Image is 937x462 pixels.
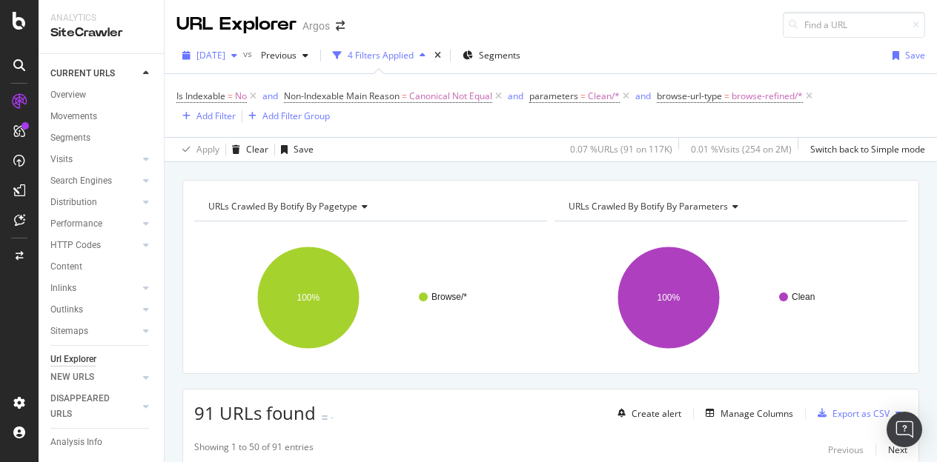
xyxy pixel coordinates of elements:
div: Showing 1 to 50 of 91 entries [194,441,314,458]
div: DISAPPEARED URLS [50,391,125,422]
div: Switch back to Simple mode [810,143,925,155]
button: Previous [828,441,864,458]
div: arrow-right-arrow-left [336,21,345,31]
span: 91 URLs found [194,401,316,425]
div: Open Intercom Messenger [887,412,922,447]
div: Inlinks [50,281,76,296]
a: Visits [50,152,139,167]
a: Performance [50,216,139,232]
span: vs [243,47,255,60]
a: Overview [50,87,153,103]
a: Content [50,259,153,275]
div: Add Filter Group [262,110,330,122]
a: NEW URLS [50,369,139,385]
div: Analysis Info [50,435,102,450]
div: Save [294,143,314,155]
div: Url Explorer [50,352,96,367]
div: NEW URLS [50,369,94,385]
div: Previous [828,443,864,456]
a: Sitemaps [50,324,139,339]
button: Apply [176,138,219,161]
div: and [635,90,651,102]
svg: A chart. [194,233,542,362]
div: Segments [50,130,90,146]
div: Clear [246,143,268,155]
button: Save [887,44,925,67]
div: SiteCrawler [50,24,152,41]
div: CURRENT URLS [50,66,115,81]
button: [DATE] [176,44,243,67]
text: 100% [297,292,320,303]
div: times [431,48,444,63]
button: Next [888,441,907,458]
div: Overview [50,87,86,103]
div: Search Engines [50,173,112,189]
span: browse-url-type [657,90,722,102]
span: browse-refined/* [732,86,803,107]
button: Add Filter [176,107,236,125]
span: = [402,90,407,102]
div: Argos [302,19,330,33]
span: URLs Crawled By Botify By parameters [569,200,728,212]
text: Clean [792,292,815,302]
text: 100% [658,292,681,303]
h4: URLs Crawled By Botify By parameters [566,195,894,218]
span: = [580,90,586,102]
div: URL Explorer [176,12,297,37]
span: 2025 Sep. 10th [196,49,225,61]
div: Analytics [50,12,152,24]
button: Segments [457,44,526,67]
div: Movements [50,109,97,124]
a: Analysis Info [50,435,153,450]
h4: URLs Crawled By Botify By pagetype [205,195,534,218]
div: Performance [50,216,102,232]
div: 0.01 % Visits ( 254 on 2M ) [691,143,792,155]
input: Find a URL [783,12,925,38]
span: = [724,90,729,102]
span: parameters [529,90,578,102]
span: = [228,90,233,102]
img: Equal [322,415,328,420]
span: Clean/* [588,86,620,107]
div: - [331,411,334,423]
button: and [508,89,523,103]
a: Distribution [50,195,139,210]
span: Non-Indexable Main Reason [284,90,400,102]
div: Manage Columns [721,407,793,420]
div: Outlinks [50,302,83,318]
div: and [508,90,523,102]
a: Search Engines [50,173,139,189]
button: Add Filter Group [242,107,330,125]
button: Export as CSV [812,401,890,425]
span: No [235,86,247,107]
button: Create alert [612,401,681,425]
svg: A chart. [554,233,902,362]
a: Inlinks [50,281,139,296]
div: Create alert [632,407,681,420]
span: Previous [255,49,297,61]
div: Distribution [50,195,97,210]
a: HTTP Codes [50,238,139,253]
span: Segments [479,49,520,61]
text: Browse/* [431,292,467,302]
button: Previous [255,44,314,67]
div: Apply [196,143,219,155]
button: and [635,89,651,103]
a: Url Explorer [50,352,153,367]
div: Next [888,443,907,456]
div: Content [50,259,82,275]
span: Is Indexable [176,90,225,102]
button: and [262,89,278,103]
span: URLs Crawled By Botify By pagetype [208,200,357,212]
div: 0.07 % URLs ( 91 on 117K ) [570,143,672,155]
div: Visits [50,152,73,167]
div: Add Filter [196,110,236,122]
div: Sitemaps [50,324,88,339]
a: DISAPPEARED URLS [50,391,139,422]
div: and [262,90,278,102]
div: Save [905,49,925,61]
button: 4 Filters Applied [327,44,431,67]
div: 4 Filters Applied [348,49,414,61]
